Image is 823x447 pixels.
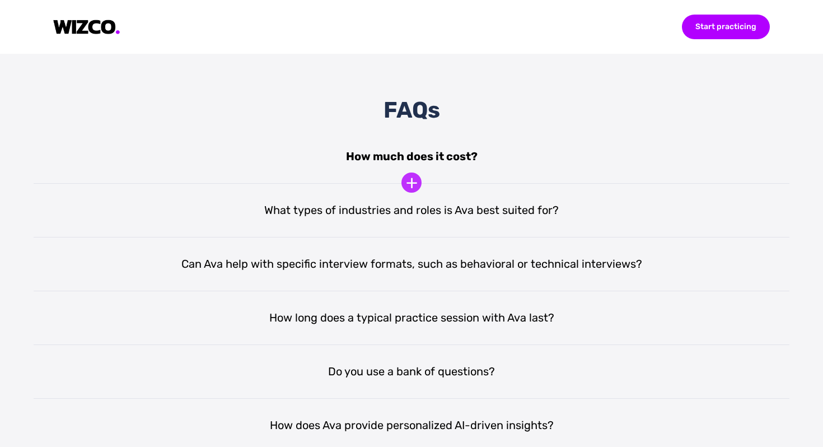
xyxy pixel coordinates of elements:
div: How much does it cost? [34,130,789,184]
div: Can Ava help with specific interview formats, such as behavioral or technical interviews? [34,238,789,291]
div: FAQs [384,96,440,124]
div: Do you use a bank of questions? [34,345,789,399]
div: How long does a typical practice session with Ava last? [34,291,789,345]
div: + [401,173,422,193]
div: What types of industries and roles is Ava best suited for? [34,184,789,238]
div: Start practicing [682,15,770,39]
img: logo [53,20,120,35]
